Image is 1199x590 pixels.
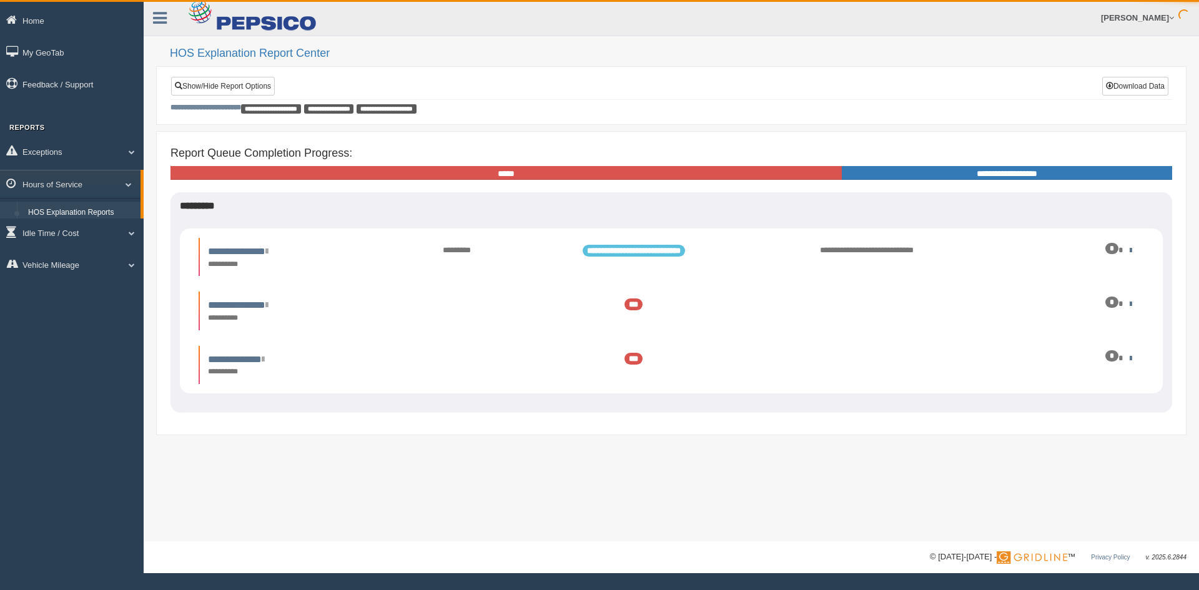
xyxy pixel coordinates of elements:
button: Download Data [1102,77,1168,96]
span: v. 2025.6.2844 [1146,554,1187,561]
h4: Report Queue Completion Progress: [170,147,1172,160]
li: Expand [199,346,1144,384]
h2: HOS Explanation Report Center [170,47,1187,60]
li: Expand [199,292,1144,330]
li: Expand [199,238,1144,276]
a: HOS Explanation Reports [22,202,141,224]
div: © [DATE]-[DATE] - ™ [930,551,1187,564]
a: Privacy Policy [1091,554,1130,561]
a: Show/Hide Report Options [171,77,275,96]
img: Gridline [997,551,1067,564]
